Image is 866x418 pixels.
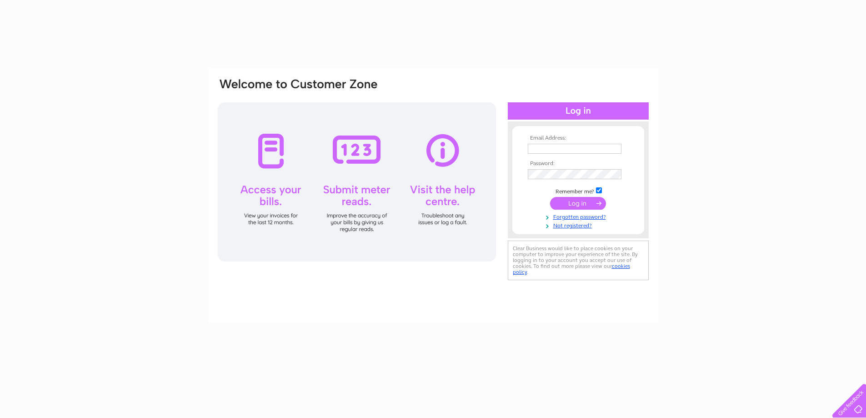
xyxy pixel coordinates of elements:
[550,197,606,210] input: Submit
[513,263,630,275] a: cookies policy
[528,221,631,229] a: Not registered?
[526,186,631,195] td: Remember me?
[526,161,631,167] th: Password:
[528,212,631,221] a: Forgotten password?
[526,135,631,141] th: Email Address:
[508,241,649,280] div: Clear Business would like to place cookies on your computer to improve your experience of the sit...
